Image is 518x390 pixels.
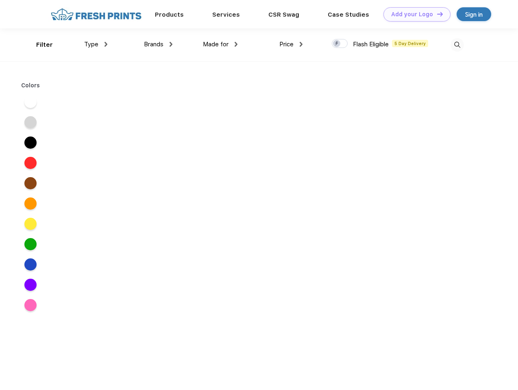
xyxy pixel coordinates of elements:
img: dropdown.png [170,42,172,47]
a: Sign in [457,7,491,21]
a: Products [155,11,184,18]
img: dropdown.png [235,42,237,47]
img: dropdown.png [300,42,303,47]
span: Price [279,41,294,48]
span: Flash Eligible [353,41,389,48]
div: Filter [36,40,53,50]
div: Colors [15,81,46,90]
span: Made for [203,41,229,48]
span: Type [84,41,98,48]
img: fo%20logo%202.webp [48,7,144,22]
div: Add your Logo [391,11,433,18]
img: dropdown.png [104,42,107,47]
img: desktop_search.svg [451,38,464,52]
img: DT [437,12,443,16]
span: 5 Day Delivery [392,40,428,47]
span: Brands [144,41,163,48]
div: Sign in [465,10,483,19]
